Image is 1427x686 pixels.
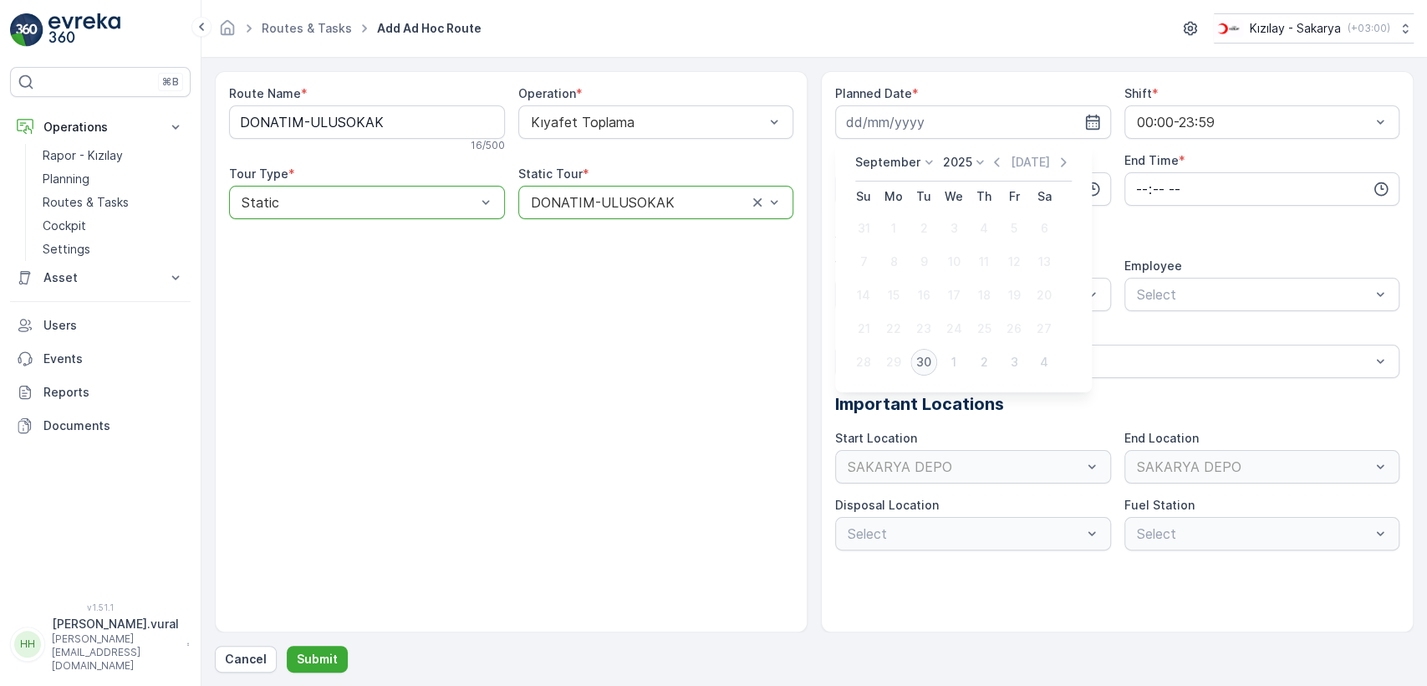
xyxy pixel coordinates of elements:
[1001,215,1027,242] div: 5
[1124,86,1152,100] label: Shift
[940,282,967,309] div: 17
[1011,154,1050,171] p: [DATE]
[36,191,191,214] a: Routes & Tasks
[10,309,191,342] a: Users
[879,182,909,212] th: Monday
[835,86,912,100] label: Planned Date
[43,218,86,234] p: Cockpit
[850,215,877,242] div: 31
[10,13,43,47] img: logo
[10,342,191,376] a: Events
[909,182,939,212] th: Tuesday
[850,282,877,309] div: 14
[1001,349,1027,376] div: 3
[48,13,120,47] img: logo_light-DOdMpM7g.png
[52,632,179,673] p: [PERSON_NAME][EMAIL_ADDRESS][DOMAIN_NAME]
[943,154,972,171] p: 2025
[1250,20,1341,37] p: Kızılay - Sakarya
[52,616,179,632] p: [PERSON_NAME].vural
[43,269,157,286] p: Asset
[471,139,505,152] p: 16 / 500
[36,144,191,167] a: Rapor - Kızılay
[835,431,917,445] label: Start Location
[1124,259,1182,273] label: Employee
[1124,498,1195,512] label: Fuel Station
[910,349,937,376] div: 30
[1031,349,1058,376] div: 4
[835,105,1111,139] input: dd/mm/yyyy
[910,315,937,342] div: 23
[10,602,191,612] span: v 1.51.1
[940,248,967,275] div: 10
[850,248,877,275] div: 7
[10,409,191,443] a: Documents
[43,119,157,136] p: Operations
[971,248,997,275] div: 11
[971,349,997,376] div: 2
[518,86,576,100] label: Operation
[1001,315,1027,342] div: 26
[1348,22,1390,35] p: ( +03:00 )
[971,315,997,342] div: 25
[162,75,179,89] p: ⌘B
[215,646,277,673] button: Cancel
[835,498,939,512] label: Disposal Location
[43,417,184,434] p: Documents
[910,215,937,242] div: 2
[940,315,967,342] div: 24
[229,86,301,100] label: Route Name
[1031,215,1058,242] div: 6
[940,215,967,242] div: 3
[36,238,191,261] a: Settings
[43,351,184,367] p: Events
[14,631,41,658] div: HH
[43,241,90,258] p: Settings
[910,282,937,309] div: 16
[850,349,877,376] div: 28
[1031,315,1058,342] div: 27
[262,21,352,35] a: Routes & Tasks
[1001,248,1027,275] div: 12
[850,315,877,342] div: 21
[939,182,969,212] th: Wednesday
[10,616,191,673] button: HH[PERSON_NAME].vural[PERSON_NAME][EMAIL_ADDRESS][DOMAIN_NAME]
[969,182,999,212] th: Thursday
[849,182,879,212] th: Sunday
[43,194,129,211] p: Routes & Tasks
[43,147,123,164] p: Rapor - Kızılay
[518,166,583,181] label: Static Tour
[10,261,191,294] button: Asset
[36,214,191,238] a: Cockpit
[971,215,997,242] div: 4
[971,282,997,309] div: 18
[1214,13,1414,44] button: Kızılay - Sakarya(+03:00)
[1124,153,1179,167] label: End Time
[1214,19,1243,38] img: k%C4%B1z%C4%B1lay_DTAvauz.png
[229,166,288,181] label: Tour Type
[848,351,1370,371] p: Select
[43,171,89,187] p: Planning
[880,315,907,342] div: 22
[880,248,907,275] div: 8
[880,349,907,376] div: 29
[940,349,967,376] div: 1
[43,384,184,401] p: Reports
[910,248,937,275] div: 9
[880,282,907,309] div: 15
[999,182,1029,212] th: Friday
[287,646,348,673] button: Submit
[374,20,485,37] span: Add Ad Hoc Route
[880,215,907,242] div: 1
[225,651,267,668] p: Cancel
[10,110,191,144] button: Operations
[218,25,237,39] a: Homepage
[1001,282,1027,309] div: 19
[1124,431,1199,445] label: End Location
[1029,182,1059,212] th: Saturday
[835,392,1399,417] p: Important Locations
[1137,284,1371,305] p: Select
[10,376,191,409] a: Reports
[1031,248,1058,275] div: 13
[36,167,191,191] a: Planning
[855,154,920,171] p: September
